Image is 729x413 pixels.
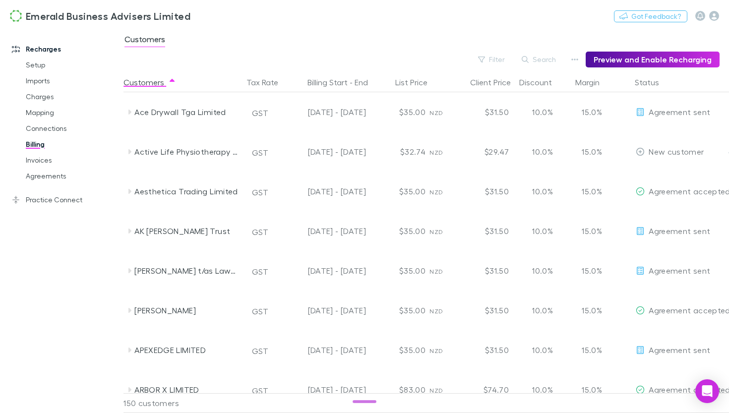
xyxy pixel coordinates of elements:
div: [DATE] - [DATE] [285,172,366,211]
button: Filter [473,54,511,65]
div: $35.00 [370,211,429,251]
button: Margin [575,72,611,92]
div: $35.00 [370,330,429,370]
div: $35.00 [370,172,429,211]
div: [DATE] - [DATE] [285,92,366,132]
a: Emerald Business Advisers Limited [4,4,196,28]
div: $35.00 [370,92,429,132]
span: NZD [429,149,443,156]
p: 15.0% [576,344,602,356]
div: [DATE] - [DATE] [285,132,366,172]
div: $29.47 [453,132,513,172]
div: $31.50 [453,251,513,291]
div: 10.0% [513,330,572,370]
span: NZD [429,188,443,196]
span: NZD [429,307,443,315]
span: NZD [429,109,443,117]
div: [PERSON_NAME] [134,291,240,330]
div: AK [PERSON_NAME] Trust [134,211,240,251]
span: NZD [429,228,443,236]
span: Agreement sent [649,266,710,275]
div: $74.70 [453,370,513,410]
div: 10.0% [513,211,572,251]
p: 15.0% [576,384,602,396]
a: Agreements [16,168,121,184]
div: $35.00 [370,291,429,330]
div: $31.50 [453,291,513,330]
button: Billing Start - End [307,72,380,92]
div: 10.0% [513,291,572,330]
div: 10.0% [513,92,572,132]
div: Active Life Physiotherapy Limited [134,132,240,172]
span: NZD [429,387,443,394]
a: Recharges [2,41,121,57]
button: GST [247,303,273,319]
span: Agreement sent [649,226,710,236]
div: 10.0% [513,370,572,410]
div: [DATE] - [DATE] [285,370,366,410]
button: GST [247,145,273,161]
button: Got Feedback? [614,10,687,22]
button: Client Price [470,72,523,92]
div: $35.00 [370,251,429,291]
button: Tax Rate [246,72,290,92]
div: 10.0% [513,132,572,172]
span: Customers [124,34,165,47]
span: Agreement sent [649,345,710,354]
div: $83.00 [370,370,429,410]
span: Agreement sent [649,107,710,117]
a: Charges [16,89,121,105]
button: GST [247,264,273,280]
button: Search [517,54,562,65]
p: 15.0% [576,106,602,118]
button: Status [635,72,671,92]
a: Connections [16,120,121,136]
p: 15.0% [576,304,602,316]
span: NZD [429,347,443,354]
button: GST [247,105,273,121]
div: 10.0% [513,251,572,291]
div: Open Intercom Messenger [695,379,719,403]
div: 150 customers [123,393,243,413]
div: [DATE] - [DATE] [285,291,366,330]
div: [PERSON_NAME] t/as Lawns 4 U [134,251,240,291]
button: GST [247,343,273,359]
button: List Price [395,72,439,92]
p: 15.0% [576,225,602,237]
p: 15.0% [576,185,602,197]
p: 15.0% [576,146,602,158]
div: $31.50 [453,172,513,211]
div: $31.50 [453,211,513,251]
span: NZD [429,268,443,275]
div: ARBOR X LIMITED [134,370,240,410]
a: Setup [16,57,121,73]
a: Mapping [16,105,121,120]
a: Imports [16,73,121,89]
div: Ace Drywall Tga Limited [134,92,240,132]
button: Preview and Enable Recharging [586,52,720,67]
button: Discount [519,72,564,92]
button: GST [247,383,273,399]
button: GST [247,184,273,200]
div: $32.74 [370,132,429,172]
a: Practice Connect [2,192,121,208]
div: [DATE] - [DATE] [285,330,366,370]
h3: Emerald Business Advisers Limited [26,10,190,22]
div: [DATE] - [DATE] [285,251,366,291]
div: APEXEDGE LIMITED [134,330,240,370]
a: Billing [16,136,121,152]
div: $31.50 [453,92,513,132]
div: [DATE] - [DATE] [285,211,366,251]
p: 15.0% [576,265,602,277]
div: Aesthetica Trading Limited [134,172,240,211]
div: $31.50 [453,330,513,370]
a: Invoices [16,152,121,168]
div: 10.0% [513,172,572,211]
button: Customers [123,72,176,92]
img: Emerald Business Advisers Limited's Logo [10,10,22,22]
button: GST [247,224,273,240]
